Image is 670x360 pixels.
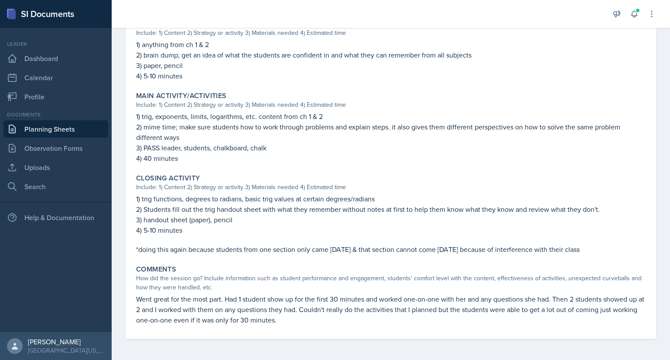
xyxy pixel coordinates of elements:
a: Uploads [3,159,108,176]
div: Help & Documentation [3,209,108,226]
div: Include: 1) Content 2) Strategy or activity 3) Materials needed 4) Estimated time [136,100,646,109]
p: 2) brain dump; get an idea of what the students are confident in and what they can remember from ... [136,50,646,60]
div: Include: 1) Content 2) Strategy or activity 3) Materials needed 4) Estimated time [136,183,646,192]
label: Comments [136,265,176,274]
p: Went great for the most part. Had 1 student show up for the first 30 minutes and worked one-on-on... [136,294,646,325]
p: 3) paper, pencil [136,60,646,71]
a: Calendar [3,69,108,86]
a: Search [3,178,108,195]
div: How did the session go? Include information such as student performance and engagement, students'... [136,274,646,292]
a: Observation Forms [3,139,108,157]
p: 2) mime time; make sure students how to work through problems and explain steps. it also gives th... [136,122,646,143]
div: [GEOGRAPHIC_DATA][US_STATE] in [GEOGRAPHIC_DATA] [28,346,105,355]
p: 1) trig, exponents, limits, logarithms, etc. content from ch 1 & 2 [136,111,646,122]
p: 1) trig functions, degrees to radians, basic trig values at certain degrees/radians [136,194,646,204]
a: Planning Sheets [3,120,108,138]
div: Leader [3,40,108,48]
label: Main Activity/Activities [136,92,227,100]
p: 4) 5-10 minutes [136,225,646,235]
p: 1) anything from ch 1 & 2 [136,39,646,50]
p: 4) 40 minutes [136,153,646,163]
p: 4) 5-10 minutes [136,71,646,81]
p: 3) PASS leader, students, chalkboard, chalk [136,143,646,153]
div: [PERSON_NAME] [28,337,105,346]
a: Profile [3,88,108,105]
a: Dashboard [3,50,108,67]
p: *doing this again because students from one section only came [DATE] & that section cannot come [... [136,244,646,255]
div: Documents [3,111,108,119]
p: 3) handout sheet (paper), pencil [136,214,646,225]
p: 2) Students fill out the trig handout sheet with what they remember without notes at first to hel... [136,204,646,214]
div: Include: 1) Content 2) Strategy or activity 3) Materials needed 4) Estimated time [136,28,646,37]
label: Closing Activity [136,174,200,183]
